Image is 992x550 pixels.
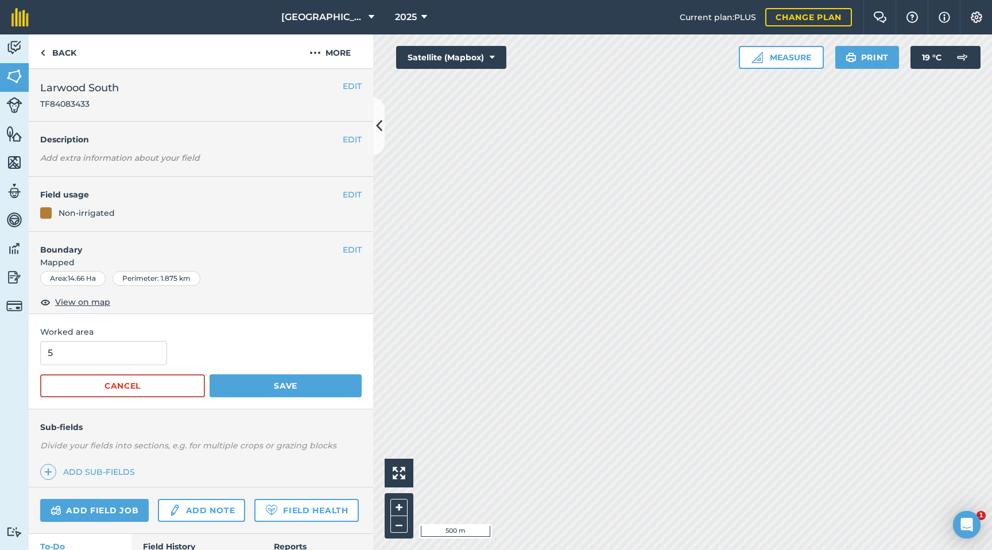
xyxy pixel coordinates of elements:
img: svg+xml;base64,PHN2ZyB4bWxucz0iaHR0cDovL3d3dy53My5vcmcvMjAwMC9zdmciIHdpZHRoPSIxOSIgaGVpZ2h0PSIyNC... [846,51,857,64]
img: svg+xml;base64,PHN2ZyB4bWxucz0iaHR0cDovL3d3dy53My5vcmcvMjAwMC9zdmciIHdpZHRoPSIxOCIgaGVpZ2h0PSIyNC... [40,295,51,309]
span: Worked area [40,326,362,338]
span: 2025 [395,10,417,24]
button: EDIT [343,188,362,201]
span: Larwood South [40,80,119,96]
button: EDIT [343,243,362,256]
span: View on map [55,296,110,308]
img: svg+xml;base64,PHN2ZyB4bWxucz0iaHR0cDovL3d3dy53My5vcmcvMjAwMC9zdmciIHdpZHRoPSI1NiIgaGVpZ2h0PSI2MC... [6,125,22,142]
img: svg+xml;base64,PD94bWwgdmVyc2lvbj0iMS4wIiBlbmNvZGluZz0idXRmLTgiPz4KPCEtLSBHZW5lcmF0b3I6IEFkb2JlIE... [6,211,22,228]
button: 19 °C [910,46,981,69]
button: EDIT [343,133,362,146]
img: fieldmargin Logo [11,8,29,26]
a: Change plan [765,8,852,26]
span: [GEOGRAPHIC_DATA] [281,10,364,24]
img: A question mark icon [905,11,919,23]
img: svg+xml;base64,PHN2ZyB4bWxucz0iaHR0cDovL3d3dy53My5vcmcvMjAwMC9zdmciIHdpZHRoPSIyMCIgaGVpZ2h0PSIyNC... [309,46,321,60]
div: Non-irrigated [59,207,115,219]
img: svg+xml;base64,PD94bWwgdmVyc2lvbj0iMS4wIiBlbmNvZGluZz0idXRmLTgiPz4KPCEtLSBHZW5lcmF0b3I6IEFkb2JlIE... [168,503,181,517]
img: svg+xml;base64,PHN2ZyB4bWxucz0iaHR0cDovL3d3dy53My5vcmcvMjAwMC9zdmciIHdpZHRoPSI1NiIgaGVpZ2h0PSI2MC... [6,68,22,85]
em: Add extra information about your field [40,153,200,163]
button: + [390,499,408,516]
h4: Description [40,133,362,146]
img: A cog icon [970,11,983,23]
button: Satellite (Mapbox) [396,46,506,69]
img: svg+xml;base64,PD94bWwgdmVyc2lvbj0iMS4wIiBlbmNvZGluZz0idXRmLTgiPz4KPCEtLSBHZW5lcmF0b3I6IEFkb2JlIE... [6,97,22,113]
h4: Field usage [40,188,343,201]
span: TF84083433 [40,98,119,110]
div: Area : 14.66 Ha [40,271,106,286]
h4: Boundary [29,232,343,256]
button: Cancel [40,374,205,397]
a: Field Health [254,499,358,522]
a: Add note [158,499,245,522]
div: Open Intercom Messenger [953,511,981,539]
h4: Sub-fields [29,421,373,433]
span: 1 [976,511,986,520]
img: svg+xml;base64,PD94bWwgdmVyc2lvbj0iMS4wIiBlbmNvZGluZz0idXRmLTgiPz4KPCEtLSBHZW5lcmF0b3I6IEFkb2JlIE... [6,183,22,200]
img: Two speech bubbles overlapping with the left bubble in the forefront [873,11,887,23]
img: svg+xml;base64,PD94bWwgdmVyc2lvbj0iMS4wIiBlbmNvZGluZz0idXRmLTgiPz4KPCEtLSBHZW5lcmF0b3I6IEFkb2JlIE... [951,46,974,69]
img: svg+xml;base64,PHN2ZyB4bWxucz0iaHR0cDovL3d3dy53My5vcmcvMjAwMC9zdmciIHdpZHRoPSI5IiBoZWlnaHQ9IjI0Ii... [40,46,45,60]
span: Mapped [29,256,373,269]
img: svg+xml;base64,PHN2ZyB4bWxucz0iaHR0cDovL3d3dy53My5vcmcvMjAwMC9zdmciIHdpZHRoPSI1NiIgaGVpZ2h0PSI2MC... [6,154,22,171]
button: Save [210,374,362,397]
button: More [287,34,373,68]
button: Measure [739,46,824,69]
img: svg+xml;base64,PD94bWwgdmVyc2lvbj0iMS4wIiBlbmNvZGluZz0idXRmLTgiPz4KPCEtLSBHZW5lcmF0b3I6IEFkb2JlIE... [6,526,22,537]
span: Current plan : PLUS [680,11,756,24]
span: 19 ° C [922,46,941,69]
button: – [390,516,408,533]
div: Perimeter : 1.875 km [113,271,200,286]
img: svg+xml;base64,PD94bWwgdmVyc2lvbj0iMS4wIiBlbmNvZGluZz0idXRmLTgiPz4KPCEtLSBHZW5lcmF0b3I6IEFkb2JlIE... [6,298,22,314]
a: Add sub-fields [40,464,139,480]
img: svg+xml;base64,PHN2ZyB4bWxucz0iaHR0cDovL3d3dy53My5vcmcvMjAwMC9zdmciIHdpZHRoPSIxNyIgaGVpZ2h0PSIxNy... [939,10,950,24]
img: svg+xml;base64,PD94bWwgdmVyc2lvbj0iMS4wIiBlbmNvZGluZz0idXRmLTgiPz4KPCEtLSBHZW5lcmF0b3I6IEFkb2JlIE... [6,39,22,56]
button: View on map [40,295,110,309]
img: svg+xml;base64,PD94bWwgdmVyc2lvbj0iMS4wIiBlbmNvZGluZz0idXRmLTgiPz4KPCEtLSBHZW5lcmF0b3I6IEFkb2JlIE... [51,503,61,517]
em: Divide your fields into sections, e.g. for multiple crops or grazing blocks [40,440,336,451]
img: Ruler icon [751,52,763,63]
img: svg+xml;base64,PD94bWwgdmVyc2lvbj0iMS4wIiBlbmNvZGluZz0idXRmLTgiPz4KPCEtLSBHZW5lcmF0b3I6IEFkb2JlIE... [6,240,22,257]
a: Add field job [40,499,149,522]
img: svg+xml;base64,PHN2ZyB4bWxucz0iaHR0cDovL3d3dy53My5vcmcvMjAwMC9zdmciIHdpZHRoPSIxNCIgaGVpZ2h0PSIyNC... [44,465,52,479]
button: Print [835,46,900,69]
img: Four arrows, one pointing top left, one top right, one bottom right and the last bottom left [393,467,405,479]
button: EDIT [343,80,362,92]
a: Back [29,34,88,68]
img: svg+xml;base64,PD94bWwgdmVyc2lvbj0iMS4wIiBlbmNvZGluZz0idXRmLTgiPz4KPCEtLSBHZW5lcmF0b3I6IEFkb2JlIE... [6,269,22,286]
